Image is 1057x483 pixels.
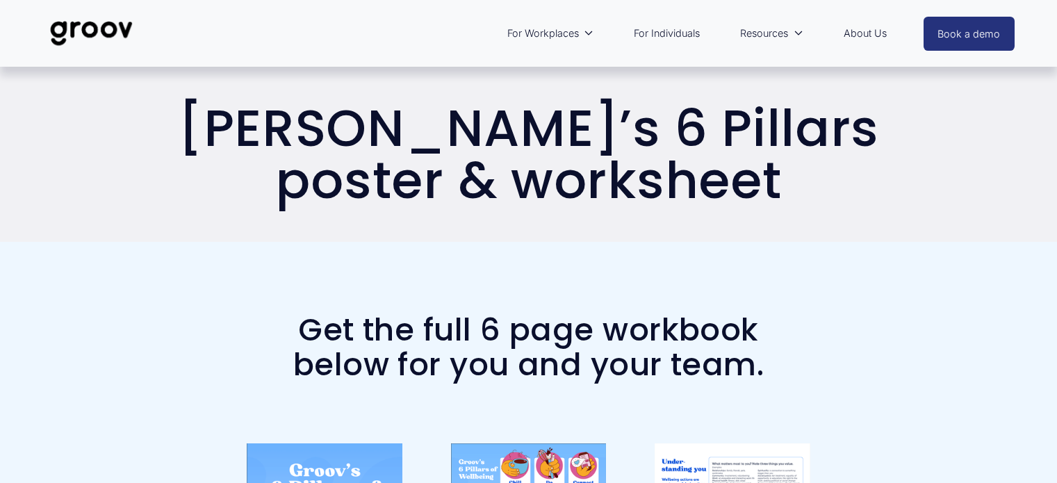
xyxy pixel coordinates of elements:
[165,102,892,207] h1: [PERSON_NAME]’s 6 Pillars poster & worksheet
[42,10,140,56] img: Groov | Unlock Human Potential at Work and in Life
[733,17,810,49] a: folder dropdown
[627,17,707,49] a: For Individuals
[247,313,810,382] h2: Get the full 6 page workbook below for you and your team.
[924,17,1015,51] a: Book a demo
[837,17,894,49] a: About Us
[500,17,601,49] a: folder dropdown
[740,24,788,42] span: Resources
[507,24,579,42] span: For Workplaces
